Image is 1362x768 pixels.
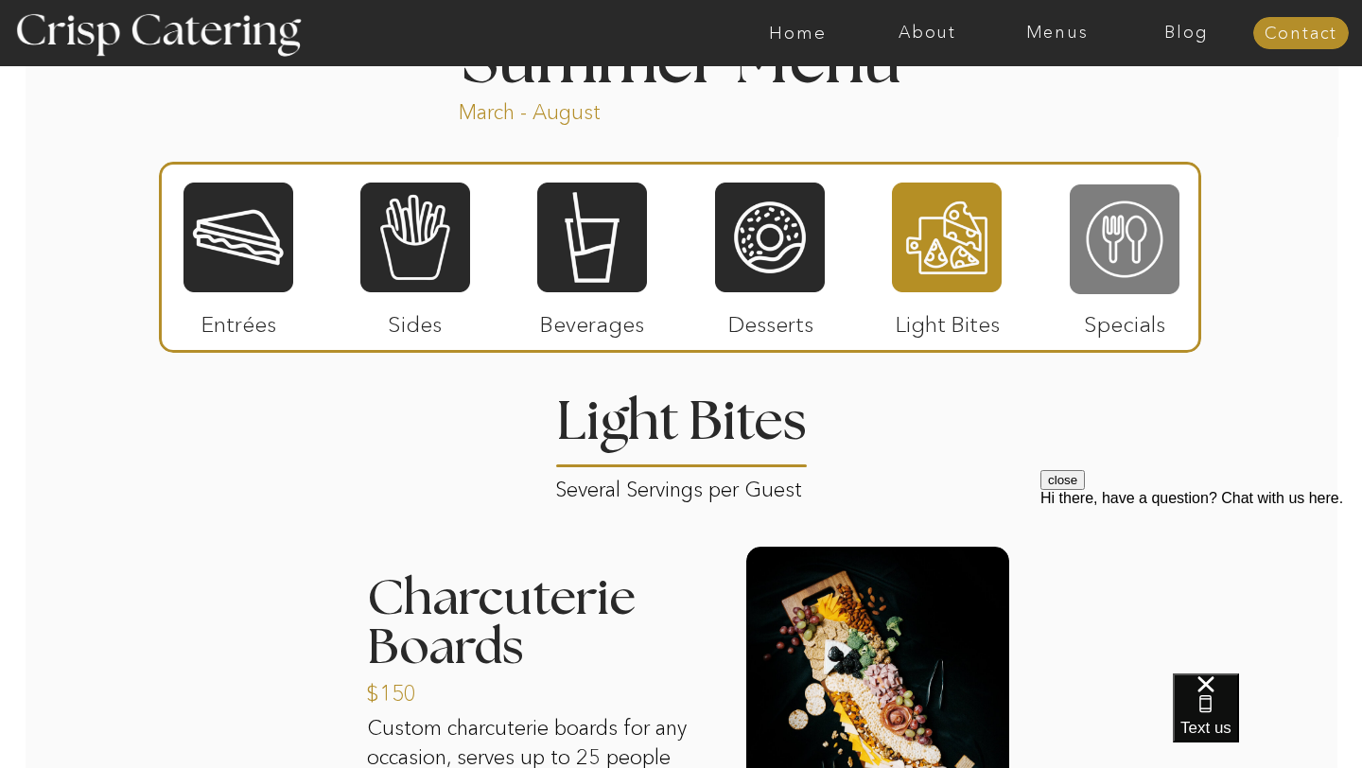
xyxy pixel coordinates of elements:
p: Light Bites [884,292,1010,347]
iframe: podium webchat widget bubble [1173,673,1362,768]
a: Blog [1122,24,1251,43]
iframe: podium webchat widget prompt [1040,470,1362,697]
p: Beverages [529,292,655,347]
p: Entrées [176,292,302,347]
p: March - August [459,98,719,120]
h1: Summer Menu [418,29,944,85]
p: Several Servings per Guest [555,471,808,493]
a: Home [733,24,863,43]
p: Specials [1061,292,1187,347]
a: About [863,24,992,43]
p: Desserts [707,292,833,347]
a: $150 [366,661,492,716]
a: Menus [992,24,1122,43]
h3: Charcuterie Boards [367,574,715,673]
h2: Light Bites [549,395,813,464]
a: Contact [1253,25,1349,44]
p: Sides [352,292,478,347]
